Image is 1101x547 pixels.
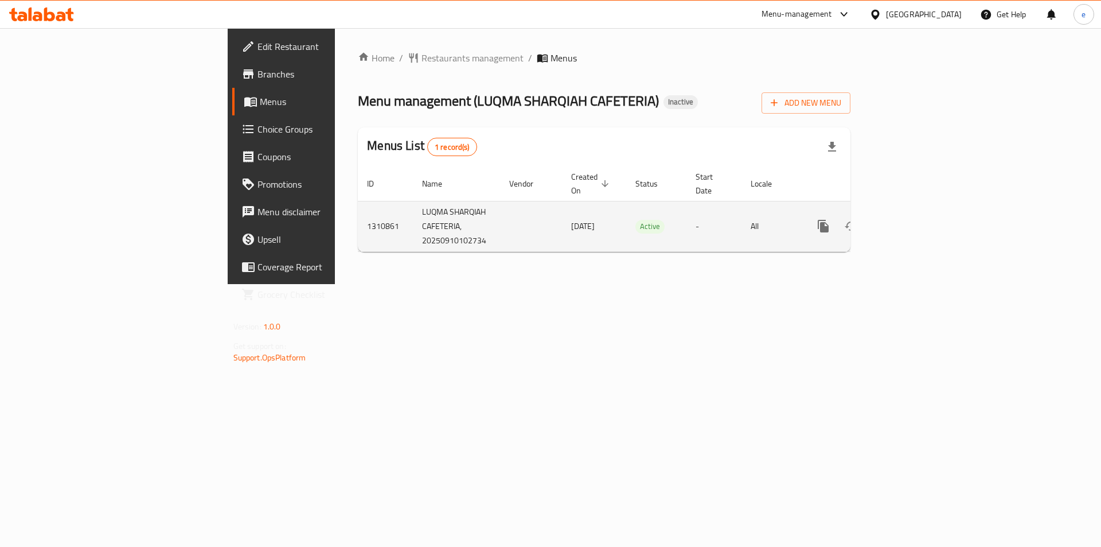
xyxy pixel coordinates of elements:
[257,67,403,81] span: Branches
[233,319,261,334] span: Version:
[509,177,548,191] span: Vendor
[741,201,801,251] td: All
[232,281,412,308] a: Grocery Checklist
[257,205,403,219] span: Menu disclaimer
[408,51,524,65] a: Restaurants management
[260,95,403,108] span: Menus
[635,177,673,191] span: Status
[257,150,403,164] span: Coupons
[358,166,929,252] table: enhanced table
[232,170,412,198] a: Promotions
[771,96,841,110] span: Add New Menu
[257,40,403,53] span: Edit Restaurant
[550,51,577,65] span: Menus
[696,170,728,197] span: Start Date
[762,92,850,114] button: Add New Menu
[663,95,698,109] div: Inactive
[367,137,477,156] h2: Menus List
[1082,8,1086,21] span: e
[886,8,962,21] div: [GEOGRAPHIC_DATA]
[367,177,389,191] span: ID
[686,201,741,251] td: -
[413,201,500,251] td: LUQMA SHARQIAH CAFETERIA, 20250910102734
[571,170,612,197] span: Created On
[232,143,412,170] a: Coupons
[422,177,457,191] span: Name
[801,166,929,201] th: Actions
[232,198,412,226] a: Menu disclaimer
[528,51,532,65] li: /
[427,138,477,156] div: Total records count
[663,97,698,107] span: Inactive
[232,253,412,281] a: Coverage Report
[232,115,412,143] a: Choice Groups
[428,142,477,153] span: 1 record(s)
[358,51,850,65] nav: breadcrumb
[762,7,832,21] div: Menu-management
[257,122,403,136] span: Choice Groups
[818,133,846,161] div: Export file
[421,51,524,65] span: Restaurants management
[232,60,412,88] a: Branches
[232,226,412,253] a: Upsell
[358,88,659,114] span: Menu management ( LUQMA SHARQIAH CAFETERIA )
[751,177,787,191] span: Locale
[257,177,403,191] span: Promotions
[232,88,412,115] a: Menus
[257,288,403,301] span: Grocery Checklist
[571,219,595,234] span: [DATE]
[635,220,665,233] span: Active
[257,260,403,274] span: Coverage Report
[233,350,306,365] a: Support.OpsPlatform
[810,212,837,240] button: more
[233,339,286,354] span: Get support on:
[232,33,412,60] a: Edit Restaurant
[263,319,281,334] span: 1.0.0
[257,232,403,246] span: Upsell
